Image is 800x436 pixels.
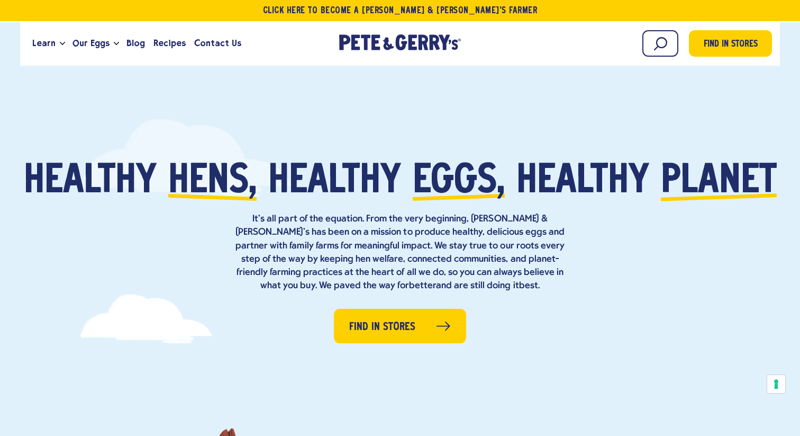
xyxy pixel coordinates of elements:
a: Blog [122,29,149,58]
span: Recipes [153,37,186,50]
span: Healthy [24,162,157,202]
p: It’s all part of the equation. From the very beginning, [PERSON_NAME] & [PERSON_NAME]’s has been ... [231,212,569,292]
span: hens, [168,162,257,202]
a: Contact Us [190,29,246,58]
span: healthy [516,162,649,202]
button: Open the dropdown menu for Learn [60,42,65,46]
span: healthy [268,162,401,202]
strong: better [409,281,436,291]
input: Search [642,30,678,57]
span: Learn [32,37,56,50]
button: Open the dropdown menu for Our Eggs [114,42,119,46]
a: Find in Stores [334,309,466,343]
a: Our Eggs [68,29,114,58]
span: Blog [126,37,145,50]
a: Learn [28,29,60,58]
a: Recipes [149,29,190,58]
span: Find in Stores [349,319,415,335]
span: eggs, [413,162,505,202]
a: Find in Stores [689,30,772,57]
strong: best [519,281,538,291]
span: Contact Us [194,37,241,50]
span: Find in Stores [704,38,758,52]
span: Our Eggs [72,37,110,50]
button: Your consent preferences for tracking technologies [767,375,785,393]
span: planet [661,162,777,202]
